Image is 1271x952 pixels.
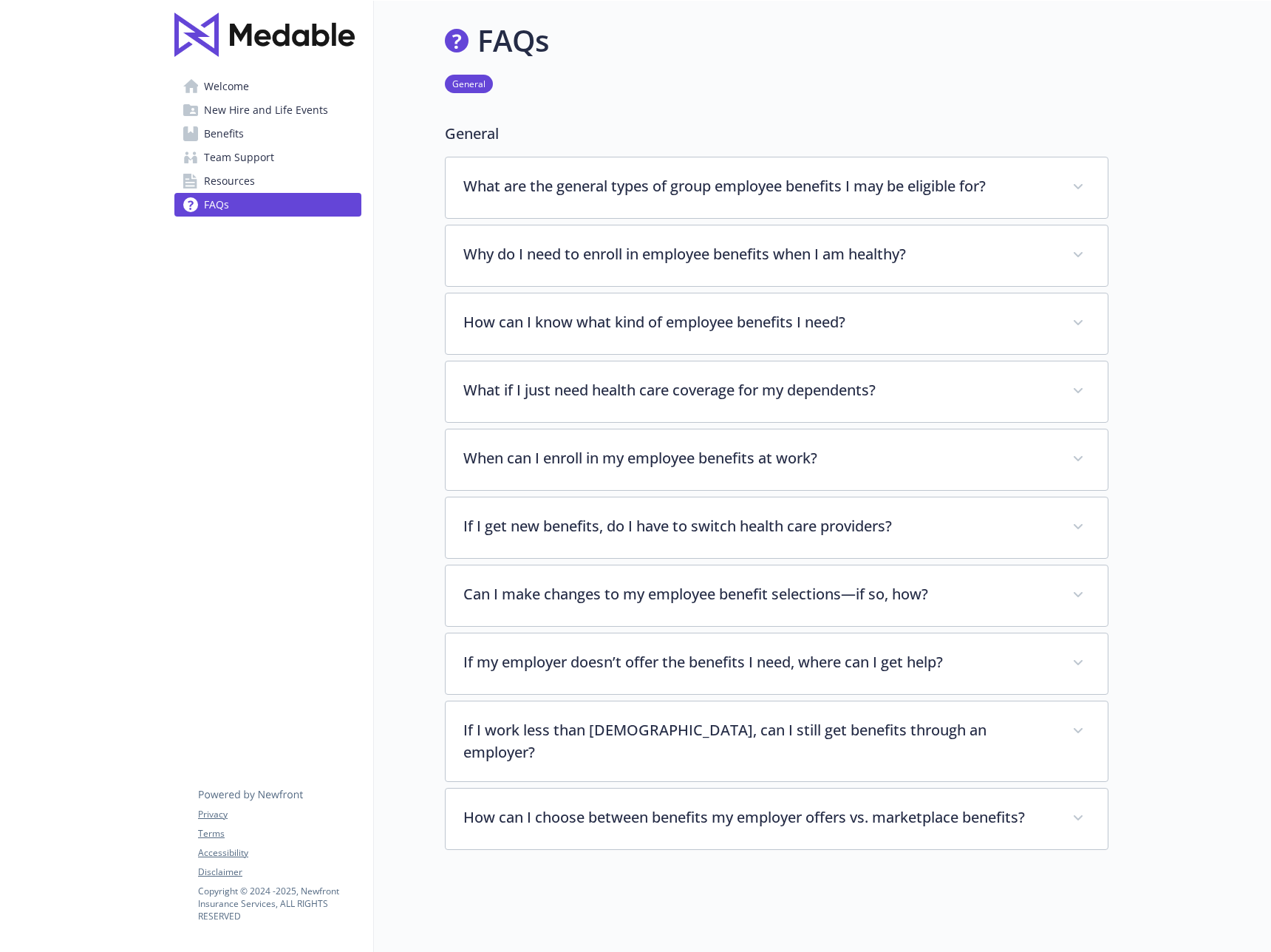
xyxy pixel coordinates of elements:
[174,122,361,146] a: Benefits
[463,515,1054,537] p: If I get new benefits, do I have to switch health care providers?
[174,75,361,98] a: Welcome
[198,808,361,821] a: Privacy
[446,225,1108,286] div: Why do I need to enroll in employee benefits when I am healthy?
[446,565,1108,626] div: Can I make changes to my employee benefit selections—if so, how?
[198,866,361,879] a: Disclaimer
[174,98,361,122] a: New Hire and Life Events
[198,885,361,922] p: Copyright © 2024 - 2025 , Newfront Insurance Services, ALL RIGHTS RESERVED
[198,827,361,840] a: Terms
[463,311,1054,333] p: How can I know what kind of employee benefits I need?
[446,497,1108,558] div: If I get new benefits, do I have to switch health care providers?
[204,75,249,98] span: Welcome
[174,193,361,217] a: FAQs
[204,193,229,217] span: FAQs
[463,719,1054,764] p: If I work less than [DEMOGRAPHIC_DATA], can I still get benefits through an employer?
[446,429,1108,490] div: When can I enroll in my employee benefits at work?
[174,169,361,193] a: Resources
[446,633,1108,694] div: If my employer doesn’t offer the benefits I need, where can I get help?
[204,146,274,169] span: Team Support
[446,157,1108,218] div: What are the general types of group employee benefits I may be eligible for?
[463,651,1054,673] p: If my employer doesn’t offer the benefits I need, where can I get help?
[463,583,1054,605] p: Can I make changes to my employee benefit selections—if so, how?
[463,806,1054,829] p: How can I choose between benefits my employer offers vs. marketplace benefits?
[445,76,493,90] a: General
[445,123,1108,145] p: General
[204,98,328,122] span: New Hire and Life Events
[477,18,549,63] h1: FAQs
[463,447,1054,469] p: When can I enroll in my employee benefits at work?
[446,789,1108,849] div: How can I choose between benefits my employer offers vs. marketplace benefits?
[463,243,1054,265] p: Why do I need to enroll in employee benefits when I am healthy?
[446,361,1108,422] div: What if I just need health care coverage for my dependents?
[463,379,1054,401] p: What if I just need health care coverage for my dependents?
[204,169,255,193] span: Resources
[446,701,1108,781] div: If I work less than [DEMOGRAPHIC_DATA], can I still get benefits through an employer?
[463,175,1054,197] p: What are the general types of group employee benefits I may be eligible for?
[204,122,244,146] span: Benefits
[174,146,361,169] a: Team Support
[198,846,361,860] a: Accessibility
[446,293,1108,354] div: How can I know what kind of employee benefits I need?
